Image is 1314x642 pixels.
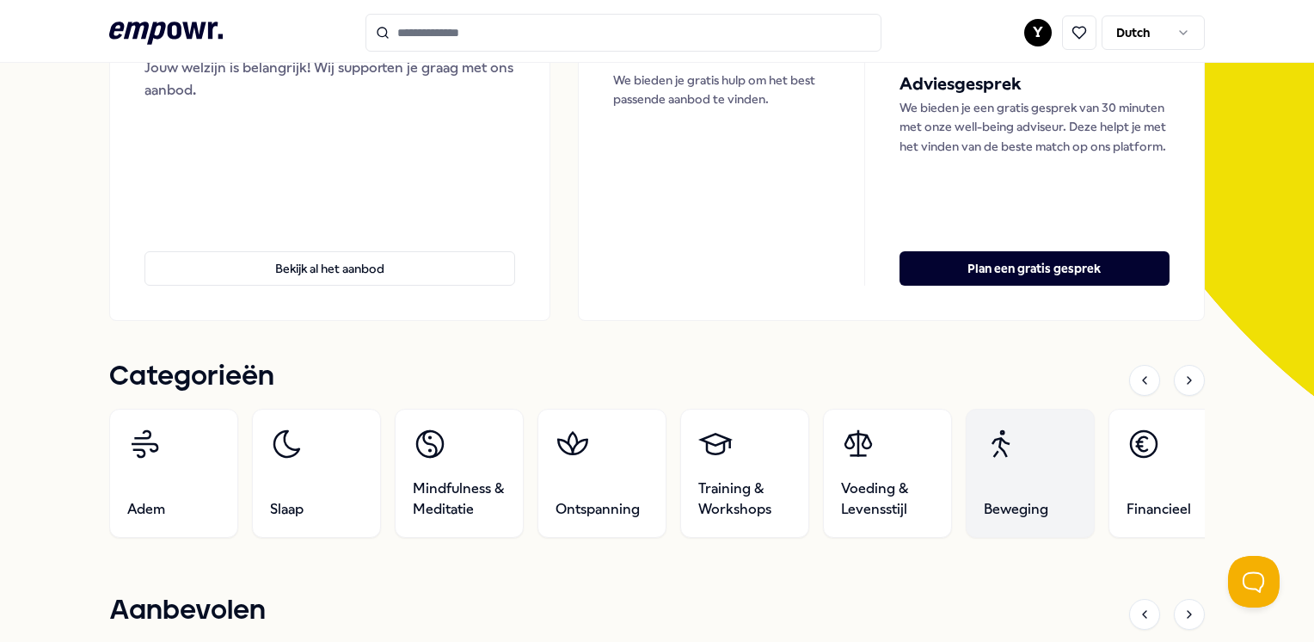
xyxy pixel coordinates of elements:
span: Mindfulness & Meditatie [413,478,506,520]
span: Slaap [270,499,304,520]
button: Y [1024,19,1052,46]
p: We bieden je een gratis gesprek van 30 minuten met onze well-being adviseur. Deze helpt je met he... [900,98,1170,156]
span: Financieel [1127,499,1191,520]
h5: Adviesgesprek [900,71,1170,98]
a: Mindfulness & Meditatie [395,409,524,538]
iframe: Help Scout Beacon - Open [1228,556,1280,608]
h1: Aanbevolen [109,590,266,633]
a: Adem [109,409,238,538]
span: Adem [127,499,165,520]
p: We bieden je gratis hulp om het best passende aanbod te vinden. [613,71,829,109]
span: Training & Workshops [698,478,791,520]
a: Ontspanning [537,409,666,538]
div: Jouw welzijn is belangrijk! Wij supporten je graag met ons aanbod. [144,57,515,101]
a: Training & Workshops [680,409,809,538]
button: Bekijk al het aanbod [144,251,515,286]
button: Plan een gratis gesprek [900,251,1170,286]
span: Beweging [984,499,1048,520]
input: Search for products, categories or subcategories [365,14,881,52]
a: Beweging [966,409,1095,538]
a: Voeding & Levensstijl [823,409,952,538]
h1: Categorieën [109,355,274,398]
a: Financieel [1108,409,1237,538]
span: Ontspanning [556,499,640,520]
a: Bekijk al het aanbod [144,224,515,286]
span: Voeding & Levensstijl [841,478,934,520]
a: Slaap [252,409,381,538]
